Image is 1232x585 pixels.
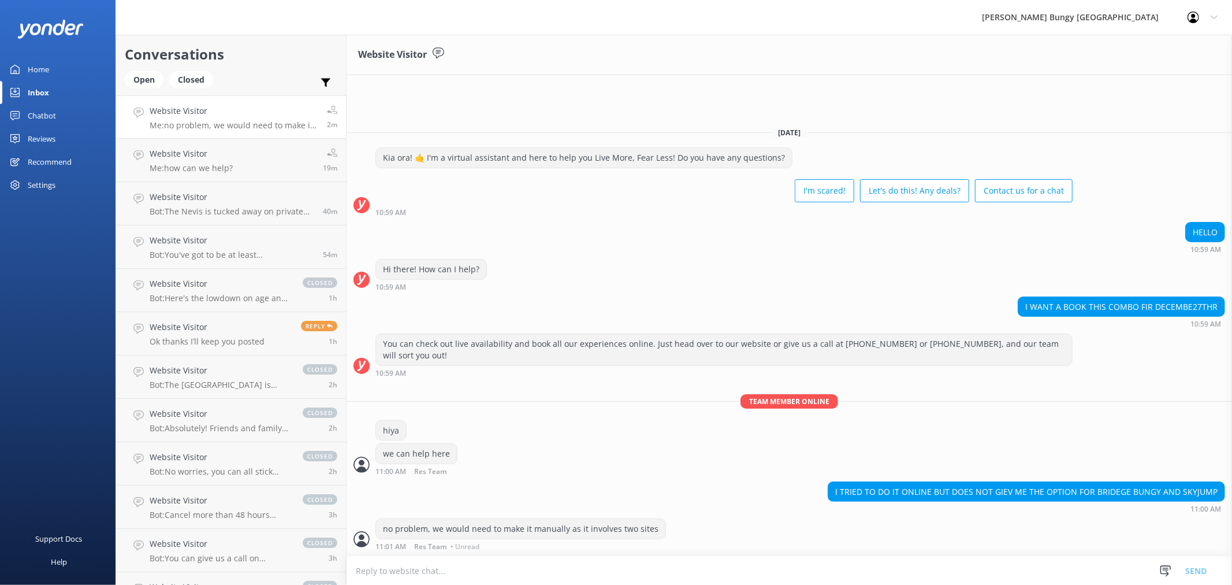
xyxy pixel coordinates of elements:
strong: 10:59 AM [1190,321,1221,328]
a: Website VisitorMe:no problem, we would need to make it manually as it involves two sites2m [116,95,346,139]
p: Bot: No worries, you can all stick together! Just book everyone for the same time slot. If you ca... [150,466,291,477]
p: Me: no problem, we would need to make it manually as it involves two sites [150,120,318,131]
p: Bot: You've got to be at least [DEMOGRAPHIC_DATA] to take on the Nevis Swing. If you're 14 or und... [150,250,314,260]
span: closed [303,494,337,505]
span: Sep 14 2025 07:49am (UTC +12:00) Pacific/Auckland [329,553,337,563]
strong: 11:00 AM [375,468,406,476]
a: Website VisitorBot:Here's the lowdown on age and weight limits for [GEOGRAPHIC_DATA]: - **[GEOGRA... [116,269,346,312]
span: Sep 14 2025 10:42am (UTC +12:00) Pacific/Auckland [323,163,337,173]
div: HELLO [1186,223,1224,242]
button: Let's do this! Any deals? [860,179,969,202]
strong: 10:59 AM [375,284,406,291]
p: Bot: You can give us a call on [PHONE_NUMBER] or [PHONE_NUMBER] to chat with a crew member. Our o... [150,553,291,564]
strong: 11:00 AM [1190,506,1221,513]
div: no problem, we would need to make it manually as it involves two sites [376,519,665,539]
div: Sep 14 2025 11:00am (UTC +12:00) Pacific/Auckland [828,505,1225,513]
div: Support Docs [36,527,83,550]
p: Bot: The [GEOGRAPHIC_DATA] is open from 9:30 am to 4:00 pm, 7 days a week, 364 days a year, excep... [150,380,291,390]
span: Sep 14 2025 09:41am (UTC +12:00) Pacific/Auckland [329,336,337,346]
button: I'm scared! [795,179,854,202]
p: Bot: The Nevis is tucked away on private property, so you can't drive there yourself. Hop on our ... [150,206,314,217]
span: closed [303,364,337,375]
span: Sep 14 2025 08:05am (UTC +12:00) Pacific/Auckland [329,423,337,433]
div: Home [28,58,49,81]
span: Sep 14 2025 11:01am (UTC +12:00) Pacific/Auckland [327,120,337,129]
button: Contact us for a chat [975,179,1073,202]
div: Chatbot [28,104,56,127]
a: Website VisitorBot:Absolutely! Friends and family can totally join in on the action. Just remembe... [116,399,346,442]
h4: Website Visitor [150,147,233,160]
div: Sep 14 2025 10:59am (UTC +12:00) Pacific/Auckland [375,369,1073,377]
span: Sep 14 2025 10:07am (UTC +12:00) Pacific/Auckland [323,250,337,260]
span: Res Team [414,468,446,476]
a: Open [125,73,169,86]
a: Website VisitorBot:The [GEOGRAPHIC_DATA] is open from 9:30 am to 4:00 pm, 7 days a week, 364 days... [116,356,346,399]
span: Team member online [740,394,838,409]
div: I TRIED TO DO IT ONLINE BUT DOES NOT GIEV ME THE OPTION FOR BRIDEGE BUNGY AND SKYJUMP [828,482,1224,502]
div: Reviews [28,127,55,150]
span: [DATE] [771,128,807,138]
h4: Website Visitor [150,191,314,203]
div: hiya [376,421,406,440]
div: Hi there! How can I help? [376,260,486,279]
h4: Website Visitor [150,494,291,507]
div: Closed [169,71,213,88]
strong: 10:59 AM [375,209,406,216]
a: Website VisitorBot:Cancel more than 48 hours ahead, and you're sweet with a 100% refund. Less tha... [116,486,346,529]
h3: Website Visitor [358,47,427,62]
h4: Website Visitor [150,234,314,247]
a: Website VisitorBot:You can give us a call on [PHONE_NUMBER] or [PHONE_NUMBER] to chat with a crew... [116,529,346,572]
span: Res Team [414,543,446,550]
a: Website VisitorMe:how can we help?19m [116,139,346,182]
div: You can check out live availability and book all our experiences online. Just head over to our we... [376,334,1072,365]
h4: Website Visitor [150,364,291,377]
span: closed [303,408,337,418]
div: Open [125,71,163,88]
h4: Website Visitor [150,277,291,290]
span: Reply [301,321,337,331]
div: Settings [28,173,55,197]
h4: Website Visitor [150,408,291,420]
p: Bot: Cancel more than 48 hours ahead, and you're sweet with a 100% refund. Less than 48 hours? No... [150,510,291,520]
div: I WANT A BOOK THIS COMBO FIR DECEMBE27THR [1018,297,1224,317]
div: Sep 14 2025 10:59am (UTC +12:00) Pacific/Auckland [375,283,487,291]
h4: Website Visitor [150,105,318,117]
p: Bot: Absolutely! Friends and family can totally join in on the action. Just remember, at [GEOGRAP... [150,423,291,434]
span: Sep 14 2025 08:53am (UTC +12:00) Pacific/Auckland [329,380,337,390]
div: Inbox [28,81,49,104]
p: Ok thanks I’ll keep you posted [150,336,265,347]
div: Sep 14 2025 10:59am (UTC +12:00) Pacific/Auckland [1185,245,1225,253]
span: Sep 14 2025 07:50am (UTC +12:00) Pacific/Auckland [329,510,337,520]
a: Website VisitorOk thanks I’ll keep you postedReply1h [116,312,346,356]
strong: 10:59 AM [375,370,406,377]
strong: 11:01 AM [375,543,406,550]
div: Sep 14 2025 10:59am (UTC +12:00) Pacific/Auckland [375,208,1073,216]
strong: 10:59 AM [1190,246,1221,253]
div: we can help here [376,444,457,464]
div: Sep 14 2025 10:59am (UTC +12:00) Pacific/Auckland [1018,320,1225,328]
span: closed [303,451,337,461]
span: Sep 14 2025 10:22am (UTC +12:00) Pacific/Auckland [323,206,337,216]
div: Sep 14 2025 11:01am (UTC +12:00) Pacific/Auckland [375,542,666,550]
span: Sep 14 2025 08:02am (UTC +12:00) Pacific/Auckland [329,466,337,476]
div: Recommend [28,150,72,173]
a: Closed [169,73,219,86]
h4: Website Visitor [150,451,291,464]
span: closed [303,277,337,288]
span: • Unread [451,543,479,550]
p: Me: how can we help? [150,163,233,173]
p: Bot: Here's the lowdown on age and weight limits for [GEOGRAPHIC_DATA]: - **[GEOGRAPHIC_DATA] Bun... [150,293,291,303]
span: Sep 14 2025 09:44am (UTC +12:00) Pacific/Auckland [329,293,337,303]
a: Website VisitorBot:You've got to be at least [DEMOGRAPHIC_DATA] to take on the Nevis Swing. If yo... [116,225,346,269]
a: Website VisitorBot:The Nevis is tucked away on private property, so you can't drive there yoursel... [116,182,346,225]
h4: Website Visitor [150,538,291,550]
span: closed [303,538,337,548]
img: yonder-white-logo.png [17,20,84,39]
div: Kia ora! 🤙 I'm a virtual assistant and here to help you Live More, Fear Less! Do you have any que... [376,148,792,168]
div: Help [51,550,67,573]
a: Website VisitorBot:No worries, you can all stick together! Just book everyone for the same time s... [116,442,346,486]
h2: Conversations [125,43,337,65]
div: Sep 14 2025 11:00am (UTC +12:00) Pacific/Auckland [375,467,484,476]
h4: Website Visitor [150,321,265,334]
